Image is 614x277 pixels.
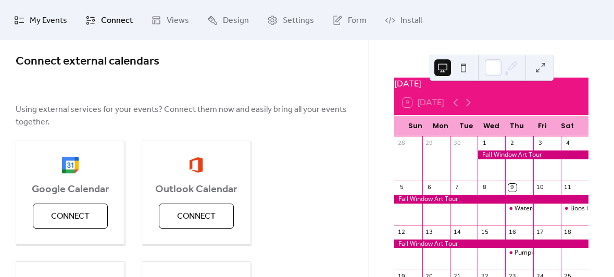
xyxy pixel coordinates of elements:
[479,116,504,136] div: Wed
[428,116,454,136] div: Mon
[530,116,555,136] div: Fri
[283,12,314,29] span: Settings
[536,228,544,236] div: 17
[394,240,588,248] div: Fall Window Art Tour
[16,104,353,129] span: Using external services for your events? Connect them now and easily bring all your events together.
[159,204,234,229] button: Connect
[504,116,530,136] div: Thu
[394,195,588,204] div: Fall Window Art Tour
[515,248,607,257] div: Pumpkin & Glassware Painting*
[453,140,461,147] div: 30
[16,50,159,73] span: Connect external calendars
[324,4,374,36] a: Form
[481,140,488,147] div: 1
[397,228,405,236] div: 12
[536,140,544,147] div: 3
[259,4,322,36] a: Settings
[189,157,203,173] img: outlook
[403,116,428,136] div: Sun
[177,210,216,223] span: Connect
[6,4,75,36] a: My Events
[555,116,580,136] div: Sat
[377,4,430,36] a: Install
[505,248,533,257] div: Pumpkin & Glassware Painting*
[478,150,588,159] div: Fall Window Art Tour
[143,4,197,36] a: Views
[453,228,461,236] div: 14
[78,4,141,36] a: Connect
[397,140,405,147] div: 28
[223,12,249,29] span: Design
[397,184,405,192] div: 5
[454,116,479,136] div: Tue
[481,184,488,192] div: 8
[508,228,516,236] div: 16
[561,204,588,213] div: Boos in the Zoo
[51,210,90,223] span: Connect
[453,184,461,192] div: 7
[425,184,433,192] div: 6
[394,78,588,90] div: [DATE]
[564,140,572,147] div: 4
[400,12,422,29] span: Install
[508,184,516,192] div: 9
[348,12,367,29] span: Form
[505,204,533,213] div: Watercolor Basics 101*
[199,4,257,36] a: Design
[16,183,124,196] span: Google Calendar
[425,228,433,236] div: 13
[564,184,572,192] div: 11
[564,228,572,236] div: 18
[508,140,516,147] div: 2
[101,12,133,29] span: Connect
[536,184,544,192] div: 10
[30,12,67,29] span: My Events
[142,183,250,196] span: Outlook Calendar
[33,204,108,229] button: Connect
[167,12,189,29] span: Views
[515,204,583,213] div: Watercolor Basics 101*
[425,140,433,147] div: 29
[62,157,79,173] img: google
[481,228,488,236] div: 15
